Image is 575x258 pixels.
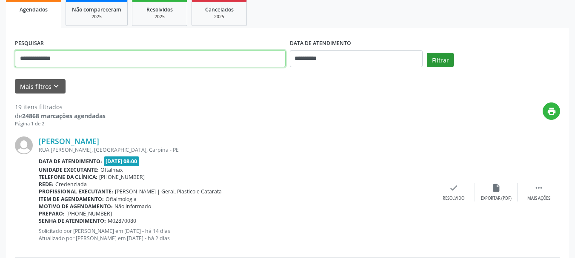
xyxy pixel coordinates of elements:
[547,107,556,116] i: print
[290,37,351,50] label: DATA DE ATENDIMENTO
[15,37,44,50] label: PESQUISAR
[39,158,102,165] b: Data de atendimento:
[39,136,99,146] a: [PERSON_NAME]
[108,217,136,224] span: M02870080
[66,210,112,217] span: [PHONE_NUMBER]
[534,183,544,193] i: 
[198,14,240,20] div: 2025
[427,53,454,67] button: Filtrar
[39,181,54,188] b: Rede:
[114,203,151,210] span: Não informado
[543,102,560,120] button: print
[39,203,113,210] b: Motivo de agendamento:
[527,196,550,201] div: Mais ações
[15,79,66,94] button: Mais filtroskeyboard_arrow_down
[100,166,123,173] span: Oftalmax
[39,227,432,242] p: Solicitado por [PERSON_NAME] em [DATE] - há 14 dias Atualizado por [PERSON_NAME] em [DATE] - há 2...
[99,173,145,181] span: [PHONE_NUMBER]
[72,14,121,20] div: 2025
[39,210,65,217] b: Preparo:
[20,6,48,13] span: Agendados
[55,181,87,188] span: Credenciada
[449,183,458,193] i: check
[443,196,464,201] div: Resolvido
[104,156,140,166] span: [DATE] 08:00
[15,111,106,120] div: de
[51,82,61,91] i: keyboard_arrow_down
[15,136,33,154] img: img
[146,6,173,13] span: Resolvidos
[39,173,97,181] b: Telefone da clínica:
[15,120,106,128] div: Página 1 de 2
[39,217,106,224] b: Senha de atendimento:
[106,196,137,203] span: Oftalmologia
[22,112,106,120] strong: 24868 marcações agendadas
[15,102,106,111] div: 19 itens filtrados
[39,196,104,203] b: Item de agendamento:
[39,166,99,173] b: Unidade executante:
[481,196,512,201] div: Exportar (PDF)
[138,14,181,20] div: 2025
[492,183,501,193] i: insert_drive_file
[205,6,234,13] span: Cancelados
[39,146,432,153] div: RUA [PERSON_NAME], [GEOGRAPHIC_DATA], Carpina - PE
[39,188,113,195] b: Profissional executante:
[115,188,222,195] span: [PERSON_NAME] | Geral, Plastico e Catarata
[72,6,121,13] span: Não compareceram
